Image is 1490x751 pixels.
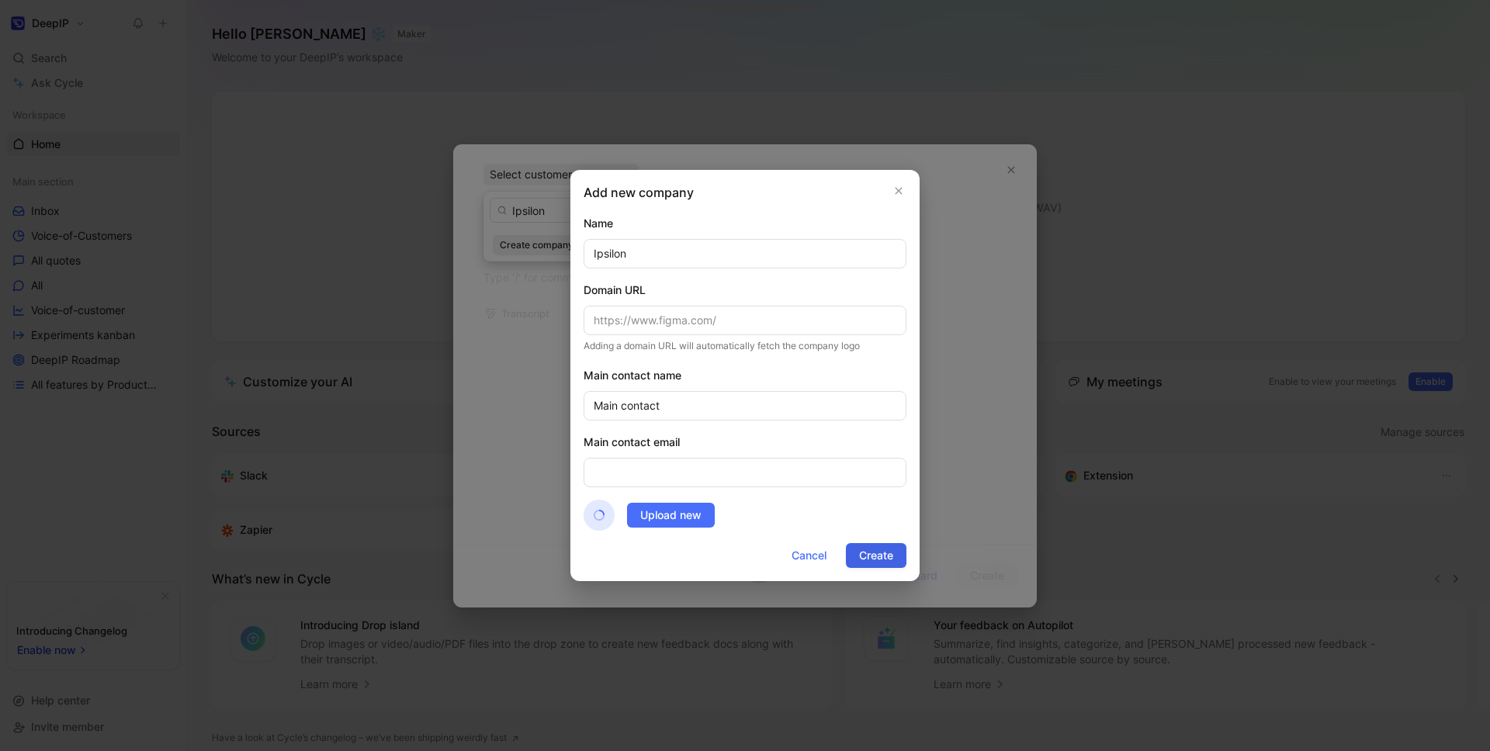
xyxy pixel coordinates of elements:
[859,546,893,565] span: Create
[584,306,906,335] input: https://www.figma.com/
[584,433,906,452] div: Main contact email
[627,503,715,528] button: Upload new
[584,239,906,268] input: Company name
[584,338,906,354] div: Adding a domain URL will automatically fetch the company logo
[584,281,906,299] div: Domain URL
[584,183,694,202] h2: Add new company
[846,543,906,568] button: Create
[584,366,906,385] div: Main contact name
[792,546,826,565] span: Cancel
[584,214,906,233] div: Name
[778,543,840,568] button: Cancel
[640,506,702,524] span: Upload new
